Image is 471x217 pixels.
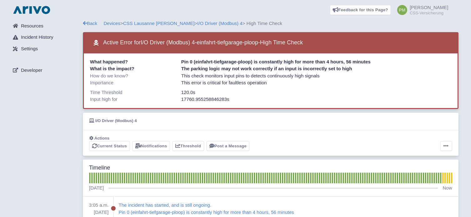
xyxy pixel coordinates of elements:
span: I/O Driver (Modbus) 4 [95,118,137,123]
div: This error is critical for faultless operation [179,79,453,86]
div: Input high for [88,96,180,103]
span: 120.0s [181,90,195,95]
a: I/O Driver (Modbus) 4 [197,21,242,26]
h3: Active Error for - - [89,37,303,48]
p: [DATE] [89,209,109,216]
div: What is the impact? [88,65,180,72]
a: Settings [8,43,83,55]
a: Current Status [89,141,130,151]
div: What happened? [88,58,180,66]
div: The parking logic may not work correctly if an input is incorrectly set to high [179,65,453,72]
h3: Timeline [89,165,110,171]
span: Settings [21,45,38,52]
div: The incident has started, and is still ongoing. [119,202,294,209]
span: 17760.955258846283s [181,96,229,102]
div: This check monitors input pins to detects continuously high signals [179,72,453,80]
a: Developer [8,64,83,76]
p: [DATE] [89,185,104,192]
div: How do we know? [88,72,180,80]
a: Devices [104,21,120,26]
span: Incident History [21,34,53,41]
a: [PERSON_NAME] CSS-Versicherung [393,5,448,15]
div: > > > High Time Check [83,20,458,27]
a: CSS Lausanne [PERSON_NAME] [123,21,194,26]
div: Time Threshold [88,89,180,96]
span: einfahrt-tiefgarage-ploop [197,39,258,45]
small: CSS-Versicherung [410,11,448,15]
span: Resources [21,22,44,30]
a: Post a Message [207,141,249,151]
img: logo [12,5,52,15]
p: 3:05 a.m. [89,202,109,209]
span: High Time Check [260,39,303,45]
span: [PERSON_NAME] [410,5,448,10]
a: Feedback for this Page? [330,5,391,15]
span: Developer [21,67,42,74]
a: Notifications [132,141,170,151]
div: Pin 0 (einfahrt-tiefgarage-ploop) is constantly high for more than 4 hours, 56 minutes [179,58,453,66]
div: Importance [88,79,180,86]
a: Incident History [8,32,83,43]
a: The incident has started, and is still ongoing. Pin 0 (einfahrt-tiefgarage-ploop) is constantly h... [119,202,452,216]
span: I/O Driver (Modbus) 4 [141,39,195,45]
a: Back [83,21,97,26]
p: Pin 0 (einfahrt-tiefgarage-ploop) is constantly high for more than 4 hours, 56 minutes [119,209,294,216]
span: Actions [95,136,110,141]
a: Threshold [172,141,204,151]
a: Resources [8,20,83,32]
p: Now [443,185,452,192]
